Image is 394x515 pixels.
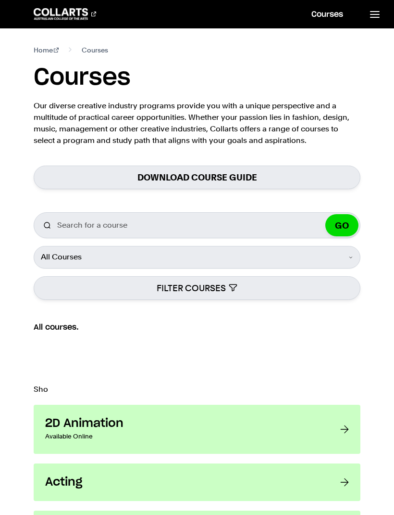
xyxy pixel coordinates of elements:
[34,100,361,146] p: Our diverse creative industry programs provide you with a unique perspective and a multitude of p...
[34,44,59,56] a: Home
[45,416,321,431] h3: 2D Animation
[34,8,96,20] div: Go to homepage
[325,214,358,236] button: GO
[34,64,131,92] h1: Courses
[34,322,361,337] h2: All courses.
[34,166,361,189] a: Download Course Guide
[34,212,361,238] input: Search for a course
[34,405,361,454] a: 2D Animation Available Online
[34,386,361,393] p: Sho
[82,44,108,56] span: Courses
[34,276,361,300] button: FILTER COURSES
[45,431,321,442] p: Available Online
[45,475,321,489] h3: Acting
[34,463,361,501] a: Acting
